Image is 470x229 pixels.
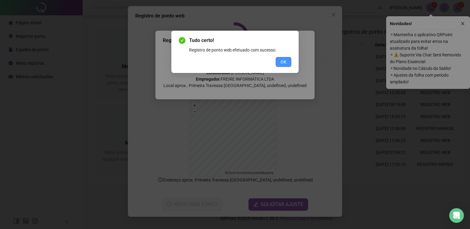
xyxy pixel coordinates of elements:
button: OK [276,57,291,67]
span: OK [281,59,286,65]
div: Open Intercom Messenger [449,208,464,223]
div: Registro de ponto web efetuado com sucesso. [189,47,291,53]
span: Tudo certo! [189,37,291,44]
span: check-circle [179,37,185,44]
